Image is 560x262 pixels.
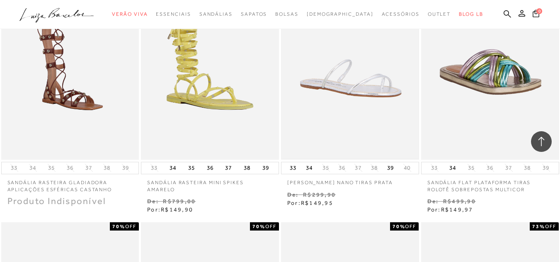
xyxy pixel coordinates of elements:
[147,198,159,204] small: De:
[320,164,332,172] button: 35
[503,164,514,172] button: 37
[7,196,107,206] span: Produto Indisponível
[307,7,373,22] a: noSubCategoriesText
[447,162,458,174] button: 34
[46,164,57,172] button: 35
[484,164,496,172] button: 36
[530,9,542,20] button: 0
[275,11,298,17] span: Bolsas
[393,224,405,229] strong: 70%
[301,200,333,206] span: R$149,95
[112,7,148,22] a: categoryNavScreenReaderText
[545,224,556,229] span: OFF
[429,164,440,172] button: 33
[1,174,139,193] a: Sandália rasteira gladiadora aplicações esféricas castanho
[120,164,131,172] button: 39
[540,164,552,172] button: 39
[186,162,197,174] button: 35
[459,7,483,22] a: BLOG LB
[307,11,373,17] span: [DEMOGRAPHIC_DATA]
[382,7,419,22] a: categoryNavScreenReaderText
[141,174,279,193] a: Sandália rasteira mini spikes amarelo
[260,162,272,174] button: 39
[287,162,299,174] button: 33
[336,164,348,172] button: 36
[536,8,542,14] span: 0
[199,11,233,17] span: Sandálias
[167,162,179,174] button: 34
[405,224,416,229] span: OFF
[252,224,265,229] strong: 70%
[156,11,191,17] span: Essenciais
[161,206,193,213] span: R$149,90
[459,11,483,17] span: BLOG LB
[427,198,439,204] small: De:
[147,206,193,213] span: Por:
[532,224,545,229] strong: 73%
[421,174,559,193] a: Sandália flat plataforma tiras rolotê sobrepostas multicor
[156,7,191,22] a: categoryNavScreenReaderText
[401,164,413,172] button: 40
[125,224,136,229] span: OFF
[427,206,473,213] span: Por:
[275,7,298,22] a: categoryNavScreenReaderText
[441,206,473,213] span: R$149,97
[465,164,477,172] button: 35
[368,164,380,172] button: 38
[163,198,196,204] small: R$799,00
[204,162,216,174] button: 36
[428,7,451,22] a: categoryNavScreenReaderText
[287,191,299,198] small: De:
[8,164,20,172] button: 33
[281,174,419,186] a: [PERSON_NAME] nano tiras prata
[241,11,267,17] span: Sapatos
[112,224,125,229] strong: 70%
[223,162,234,174] button: 37
[428,11,451,17] span: Outlet
[101,164,113,172] button: 38
[112,11,148,17] span: Verão Viva
[352,164,364,172] button: 37
[287,200,333,206] span: Por:
[521,164,533,172] button: 38
[443,198,476,204] small: R$499,90
[199,7,233,22] a: categoryNavScreenReaderText
[241,162,253,174] button: 38
[382,11,419,17] span: Acessórios
[64,164,76,172] button: 36
[303,162,315,174] button: 34
[303,191,336,198] small: R$299,90
[83,164,95,172] button: 37
[265,224,276,229] span: OFF
[148,164,160,172] button: 33
[27,164,39,172] button: 34
[241,7,267,22] a: categoryNavScreenReaderText
[385,162,396,174] button: 39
